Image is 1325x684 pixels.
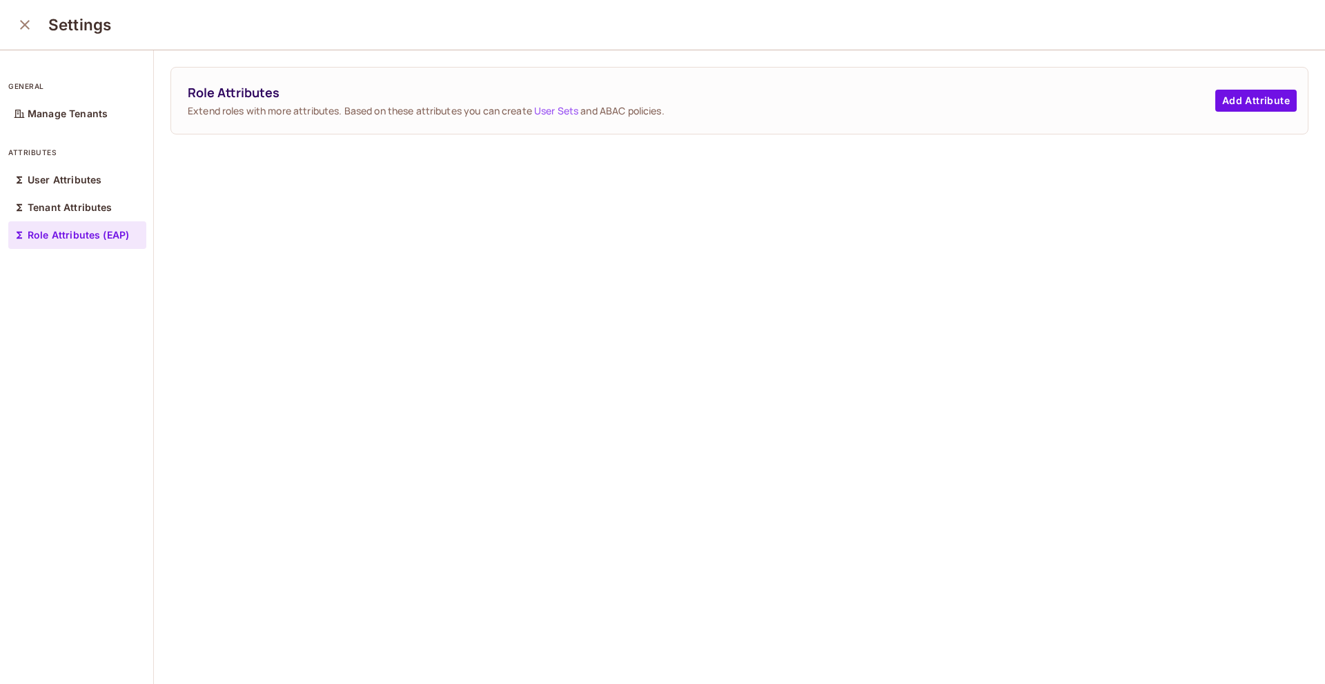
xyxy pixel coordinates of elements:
p: Role Attributes (EAP) [28,230,129,241]
p: general [8,81,146,92]
button: close [11,11,39,39]
p: attributes [8,147,146,158]
p: User Attributes [28,174,101,185]
a: User Sets [534,104,578,117]
span: Role Attributes [188,84,1215,101]
h3: Settings [48,15,111,34]
button: Add Attribute [1215,90,1297,112]
p: Manage Tenants [28,108,108,119]
p: Tenant Attributes [28,202,112,213]
span: Extend roles with more attributes. Based on these attributes you can create and ABAC policies. [188,104,1215,117]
